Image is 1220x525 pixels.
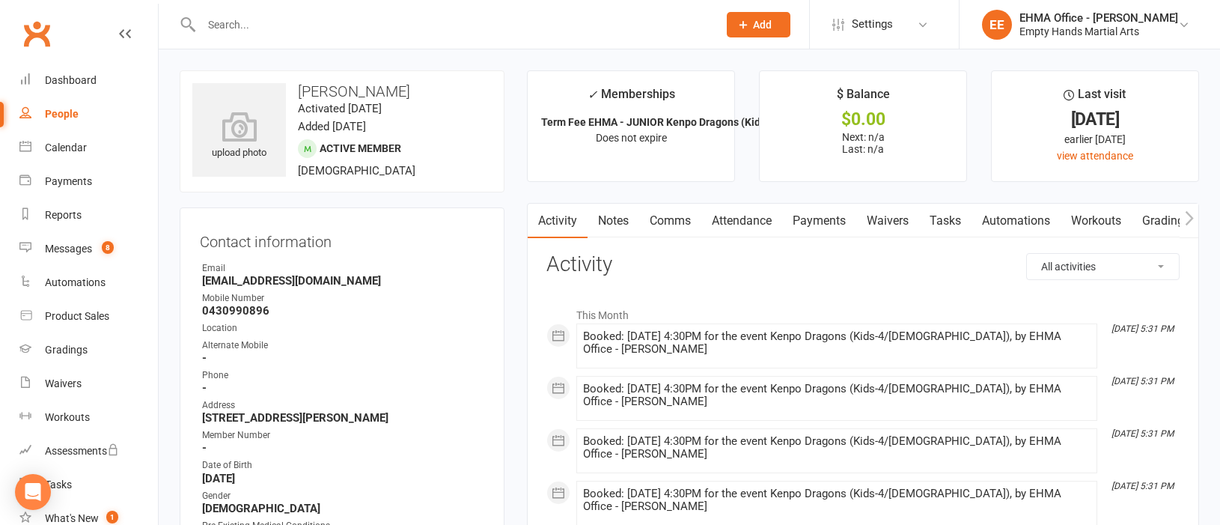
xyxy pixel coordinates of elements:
[202,472,484,485] strong: [DATE]
[837,85,890,112] div: $ Balance
[18,15,55,52] a: Clubworx
[596,132,667,144] span: Does not expire
[1057,150,1133,162] a: view attendance
[19,165,158,198] a: Payments
[202,428,484,443] div: Member Number
[197,14,707,35] input: Search...
[202,304,484,318] strong: 0430990896
[202,441,484,455] strong: -
[19,434,158,468] a: Assessments
[45,243,92,255] div: Messages
[19,367,158,401] a: Waivers
[192,83,492,100] h3: [PERSON_NAME]
[45,142,87,154] div: Calendar
[546,300,1180,324] li: This Month
[701,204,782,238] a: Attendance
[773,131,953,155] p: Next: n/a Last: n/a
[202,489,484,503] div: Gender
[588,204,639,238] a: Notes
[202,261,484,276] div: Email
[45,209,82,221] div: Reports
[19,401,158,434] a: Workouts
[202,274,484,288] strong: [EMAIL_ADDRESS][DOMAIN_NAME]
[19,333,158,367] a: Gradings
[15,474,51,510] div: Open Intercom Messenger
[202,339,484,353] div: Alternate Mobile
[298,164,415,177] span: [DEMOGRAPHIC_DATA]
[45,411,90,423] div: Workouts
[298,102,382,115] time: Activated [DATE]
[19,198,158,232] a: Reports
[1064,85,1126,112] div: Last visit
[45,344,88,356] div: Gradings
[583,330,1091,356] div: Booked: [DATE] 4:30PM for the event Kenpo Dragons (Kids-4/[DEMOGRAPHIC_DATA]), by EHMA Office - [...
[541,116,775,128] strong: Term Fee EHMA - JUNIOR Kenpo Dragons (Kids...
[528,204,588,238] a: Activity
[727,12,790,37] button: Add
[639,204,701,238] a: Comms
[546,253,1180,276] h3: Activity
[19,232,158,266] a: Messages 8
[1111,481,1174,491] i: [DATE] 5:31 PM
[45,310,109,322] div: Product Sales
[1061,204,1132,238] a: Workouts
[982,10,1012,40] div: EE
[45,479,72,491] div: Tasks
[202,381,484,395] strong: -
[588,85,675,112] div: Memberships
[202,458,484,473] div: Date of Birth
[202,411,484,425] strong: [STREET_ADDRESS][PERSON_NAME]
[1019,11,1178,25] div: EHMA Office - [PERSON_NAME]
[45,108,79,120] div: People
[1005,112,1185,127] div: [DATE]
[202,368,484,383] div: Phone
[106,511,118,524] span: 1
[192,112,286,161] div: upload photo
[1111,324,1174,334] i: [DATE] 5:31 PM
[919,204,972,238] a: Tasks
[19,64,158,97] a: Dashboard
[320,142,401,154] span: Active member
[588,88,597,102] i: ✓
[773,112,953,127] div: $0.00
[19,131,158,165] a: Calendar
[45,276,106,288] div: Automations
[45,445,119,457] div: Assessments
[202,291,484,306] div: Mobile Number
[200,228,484,250] h3: Contact information
[583,488,1091,513] div: Booked: [DATE] 4:30PM for the event Kenpo Dragons (Kids-4/[DEMOGRAPHIC_DATA]), by EHMA Office - [...
[202,351,484,365] strong: -
[45,377,82,389] div: Waivers
[202,321,484,336] div: Location
[1111,376,1174,386] i: [DATE] 5:31 PM
[852,7,893,41] span: Settings
[45,512,99,524] div: What's New
[753,19,772,31] span: Add
[19,300,158,333] a: Product Sales
[583,383,1091,408] div: Booked: [DATE] 4:30PM for the event Kenpo Dragons (Kids-4/[DEMOGRAPHIC_DATA]), by EHMA Office - [...
[856,204,919,238] a: Waivers
[583,435,1091,461] div: Booked: [DATE] 4:30PM for the event Kenpo Dragons (Kids-4/[DEMOGRAPHIC_DATA]), by EHMA Office - [...
[19,266,158,300] a: Automations
[45,175,92,187] div: Payments
[1005,131,1185,148] div: earlier [DATE]
[19,468,158,502] a: Tasks
[782,204,856,238] a: Payments
[972,204,1061,238] a: Automations
[202,398,484,413] div: Address
[202,502,484,515] strong: [DEMOGRAPHIC_DATA]
[102,241,114,254] span: 8
[1111,428,1174,439] i: [DATE] 5:31 PM
[1019,25,1178,38] div: Empty Hands Martial Arts
[298,120,366,133] time: Added [DATE]
[45,74,97,86] div: Dashboard
[19,97,158,131] a: People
